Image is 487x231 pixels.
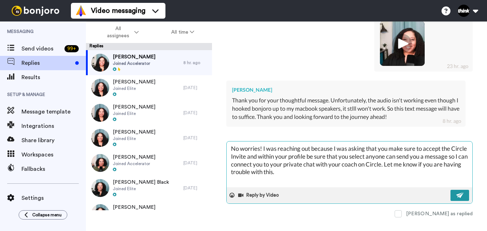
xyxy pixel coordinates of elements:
[91,179,109,197] img: 301cf987-3a05-4b0f-aed5-533627d4d708-thumb.jpg
[91,129,109,147] img: 88f0bf35-8509-4e66-80a4-769b788a2e95-thumb.jpg
[113,204,155,211] span: [PERSON_NAME]
[86,50,212,75] a: [PERSON_NAME]Joined Accelerator8 hr. ago
[113,154,155,161] span: [PERSON_NAME]
[113,186,169,192] span: Joined Elite
[87,22,155,42] button: All assignees
[183,85,208,91] div: [DATE]
[227,141,472,187] textarea: No worries! I was reaching out because I was asking that you make sure to accept the Circle Invit...
[86,100,212,125] a: [PERSON_NAME]Joined Elite[DATE]
[232,96,460,121] div: Thank you for your thoughtful message. Unfortunately, the audio isn't working even though I hooke...
[91,79,109,97] img: 5c33a756-39b3-4d11-a18c-865280a9b365-thumb.jpg
[91,204,109,222] img: 72d8a93b-bd95-48bd-b704-fcb3193d450f-thumb.jpg
[21,150,86,159] span: Workspaces
[113,61,155,66] span: Joined Accelerator
[21,122,86,130] span: Integrations
[456,192,464,198] img: send-white.svg
[86,75,212,100] a: [PERSON_NAME]Joined Elite[DATE]
[113,104,155,111] span: [PERSON_NAME]
[21,73,86,82] span: Results
[113,136,155,141] span: Joined Elite
[113,78,155,86] span: [PERSON_NAME]
[380,21,425,66] img: 4f0167ed-0076-4b96-ae29-ab958a92b7d1-thumb.jpg
[183,110,208,116] div: [DATE]
[113,179,169,186] span: [PERSON_NAME] Black
[113,86,155,91] span: Joined Elite
[21,194,86,202] span: Settings
[104,25,133,39] span: All assignees
[113,161,155,167] span: Joined Accelerator
[91,6,145,16] span: Video messaging
[21,44,62,53] span: Send videos
[86,125,212,150] a: [PERSON_NAME]Joined Elite[DATE]
[113,129,155,136] span: [PERSON_NAME]
[183,185,208,191] div: [DATE]
[64,45,79,52] div: 99 +
[86,175,212,201] a: [PERSON_NAME] BlackJoined Elite[DATE]
[443,117,461,125] div: 8 hr. ago
[91,54,109,72] img: a62cedd3-3044-4524-a418-5bf45ccf8658-thumb.jpg
[32,212,62,218] span: Collapse menu
[19,210,67,220] button: Collapse menu
[86,43,212,50] div: Replies
[21,165,86,173] span: Fallbacks
[21,59,72,67] span: Replies
[447,63,468,70] div: 23 hr. ago
[86,150,212,175] a: [PERSON_NAME]Joined Accelerator[DATE]
[113,53,155,61] span: [PERSON_NAME]
[183,60,208,66] div: 8 hr. ago
[91,104,109,122] img: bf94d7d9-bfec-4e87-b0ff-e6137ce7d032-thumb.jpg
[91,154,109,172] img: 9c041629-e145-4133-a3a6-7a9be052b3a2-thumb.jpg
[86,201,212,226] a: [PERSON_NAME]Joined Elite1 mo. ago
[155,26,211,39] button: All time
[21,136,86,145] span: Share library
[406,210,473,217] div: [PERSON_NAME] as replied
[183,160,208,166] div: [DATE]
[237,190,281,201] button: Reply by Video
[9,6,62,16] img: bj-logo-header-white.svg
[183,135,208,141] div: [DATE]
[75,5,87,16] img: vm-color.svg
[232,86,460,93] div: [PERSON_NAME]
[21,107,86,116] span: Message template
[113,111,155,116] span: Joined Elite
[392,34,412,53] img: ic_play_thick.png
